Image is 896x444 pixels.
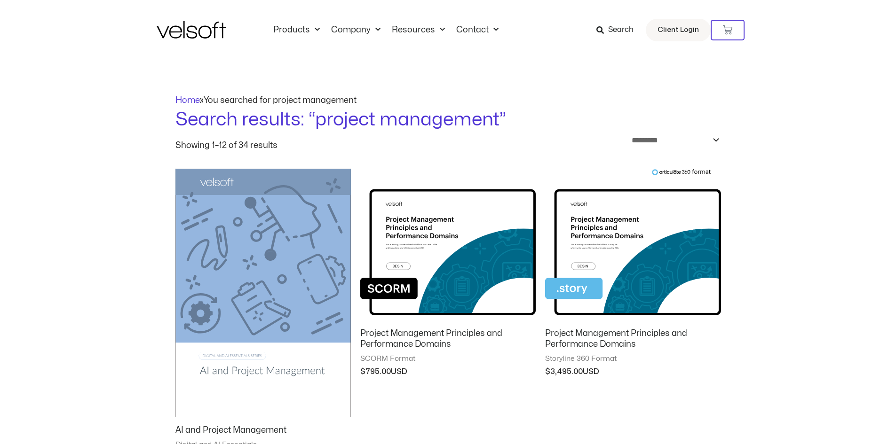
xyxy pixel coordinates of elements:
a: ProductsMenu Toggle [268,25,325,35]
a: Search [596,22,640,38]
img: Project Management Principles and Performance Domains [545,169,721,321]
a: Project Management Principles and Performance Domains [360,328,536,354]
span: » [175,96,357,104]
a: ResourcesMenu Toggle [386,25,451,35]
span: SCORM Format [360,354,536,364]
a: ContactMenu Toggle [451,25,504,35]
a: Home [175,96,200,104]
span: $ [545,368,550,375]
span: Search [608,24,634,36]
a: Project Management Principles and Performance Domains [545,328,721,354]
h1: Search results: “project management” [175,107,721,133]
a: CompanyMenu Toggle [325,25,386,35]
img: Project Management Principles and Performance Domains [360,169,536,321]
a: Client Login [646,19,711,41]
img: AI and Project Management [175,169,351,417]
img: Velsoft Training Materials [157,21,226,39]
select: Shop order [626,133,721,148]
nav: Menu [268,25,504,35]
bdi: 795.00 [360,368,391,375]
p: Showing 1–12 of 34 results [175,141,278,150]
bdi: 3,495.00 [545,368,583,375]
span: $ [360,368,365,375]
span: Storyline 360 Format [545,354,721,364]
h2: Project Management Principles and Performance Domains [360,328,536,350]
span: Client Login [658,24,699,36]
span: You searched for project management [204,96,357,104]
h2: Project Management Principles and Performance Domains [545,328,721,350]
a: AI and Project Management [175,425,351,440]
h2: AI and Project Management [175,425,351,436]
